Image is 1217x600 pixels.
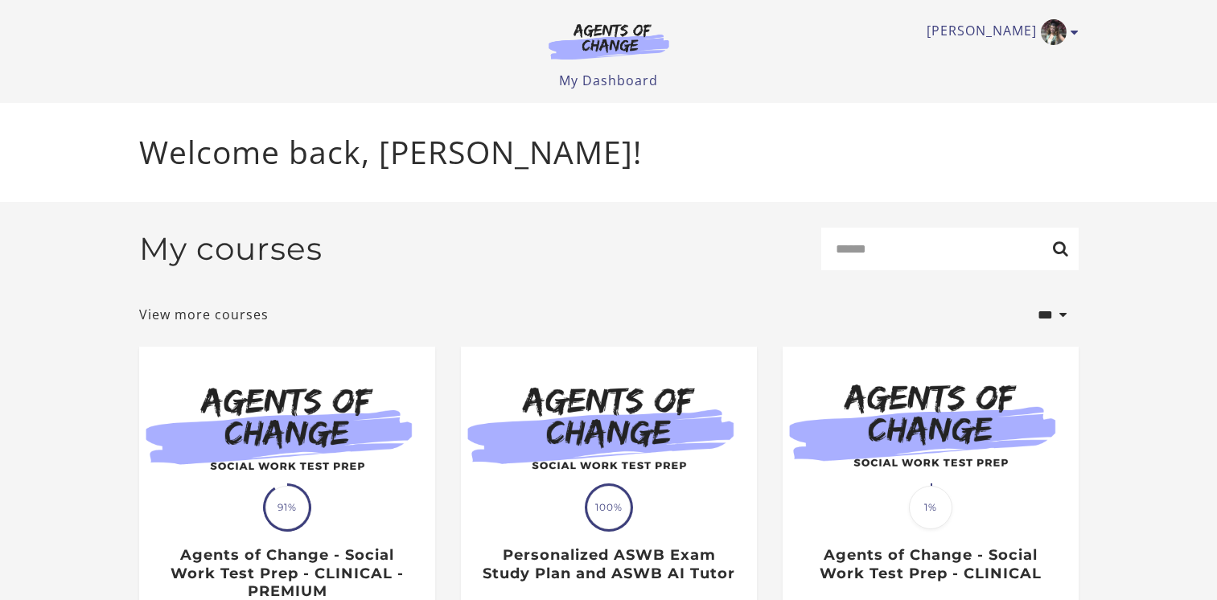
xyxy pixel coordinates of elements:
p: Welcome back, [PERSON_NAME]! [139,129,1079,176]
a: My Dashboard [559,72,658,89]
h3: Agents of Change - Social Work Test Prep - CLINICAL [800,546,1061,582]
h3: Personalized ASWB Exam Study Plan and ASWB AI Tutor [478,546,739,582]
a: Toggle menu [927,19,1071,45]
img: Agents of Change Logo [532,23,686,60]
span: 1% [909,486,952,529]
span: 100% [587,486,631,529]
a: View more courses [139,305,269,324]
span: 91% [265,486,309,529]
h2: My courses [139,230,323,268]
